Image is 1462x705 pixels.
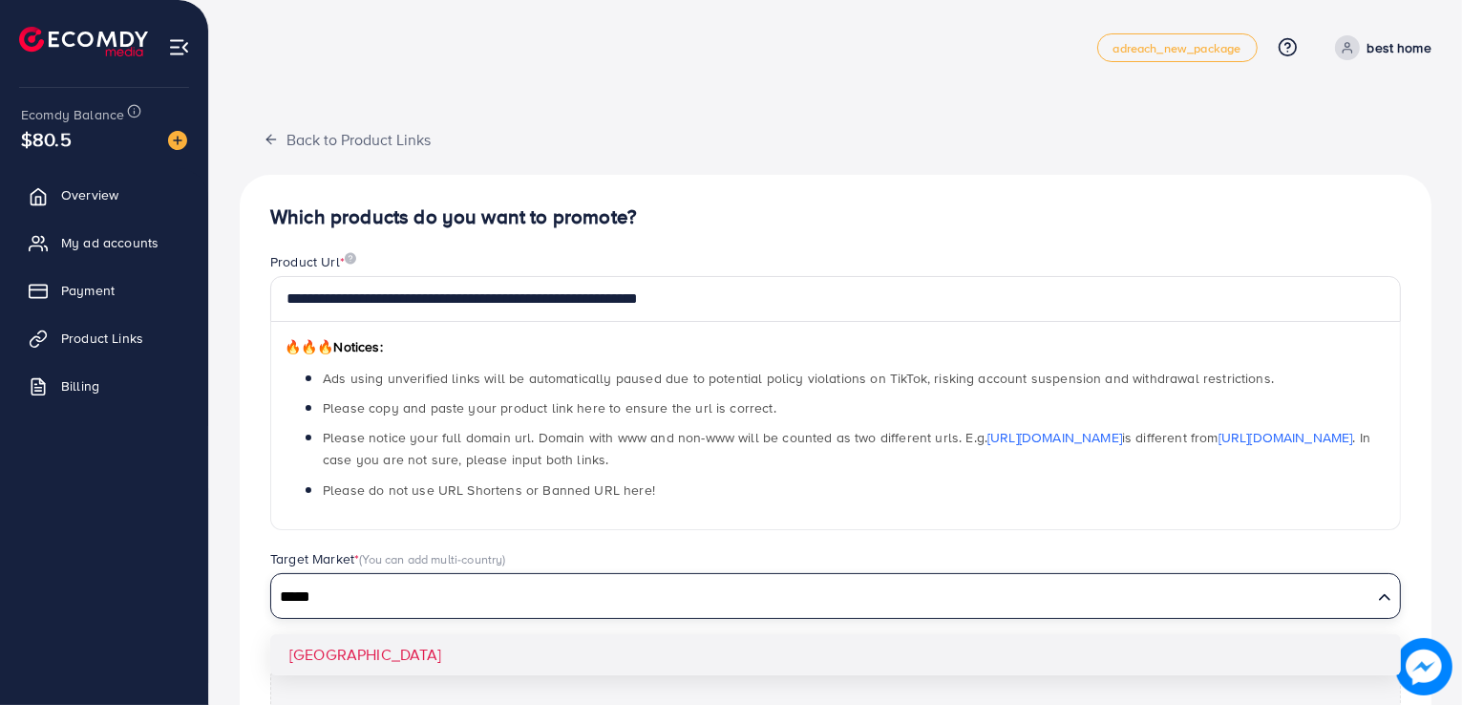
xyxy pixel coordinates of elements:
span: Overview [61,185,118,204]
a: [URL][DOMAIN_NAME] [987,428,1122,447]
button: Back to Product Links [240,118,455,160]
label: Target Market [270,549,506,568]
a: adreach_new_package [1097,33,1258,62]
span: My ad accounts [61,233,159,252]
img: menu [168,36,190,58]
h4: Which products do you want to promote? [270,205,1401,229]
a: best home [1327,35,1431,60]
img: image [1395,638,1452,695]
span: Product Links [61,329,143,348]
span: Payment [61,281,115,300]
span: Ads using unverified links will be automatically paused due to potential policy violations on Tik... [323,369,1274,388]
a: Payment [14,271,194,310]
label: Product Url [270,252,356,271]
span: Notices: [285,337,383,356]
a: Overview [14,176,194,214]
span: Ecomdy Balance [21,105,124,124]
a: Product Links [14,319,194,357]
img: logo [19,27,148,56]
div: Search for option [270,573,1401,619]
li: [GEOGRAPHIC_DATA] [270,634,1401,675]
span: adreach_new_package [1113,42,1241,54]
a: My ad accounts [14,224,194,262]
p: best home [1367,36,1431,59]
span: (You can add multi-country) [359,550,505,567]
img: image [168,131,187,150]
input: Search for option [273,583,1370,612]
span: Please notice your full domain url. Domain with www and non-www will be counted as two different ... [323,428,1370,469]
span: 🔥🔥🔥 [285,337,333,356]
a: Billing [14,367,194,405]
img: image [345,252,356,265]
span: Please copy and paste your product link here to ensure the url is correct. [323,398,776,417]
a: [URL][DOMAIN_NAME] [1218,428,1353,447]
span: Please do not use URL Shortens or Banned URL here! [323,481,655,500]
span: $80.5 [17,117,74,162]
span: Billing [61,376,99,395]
